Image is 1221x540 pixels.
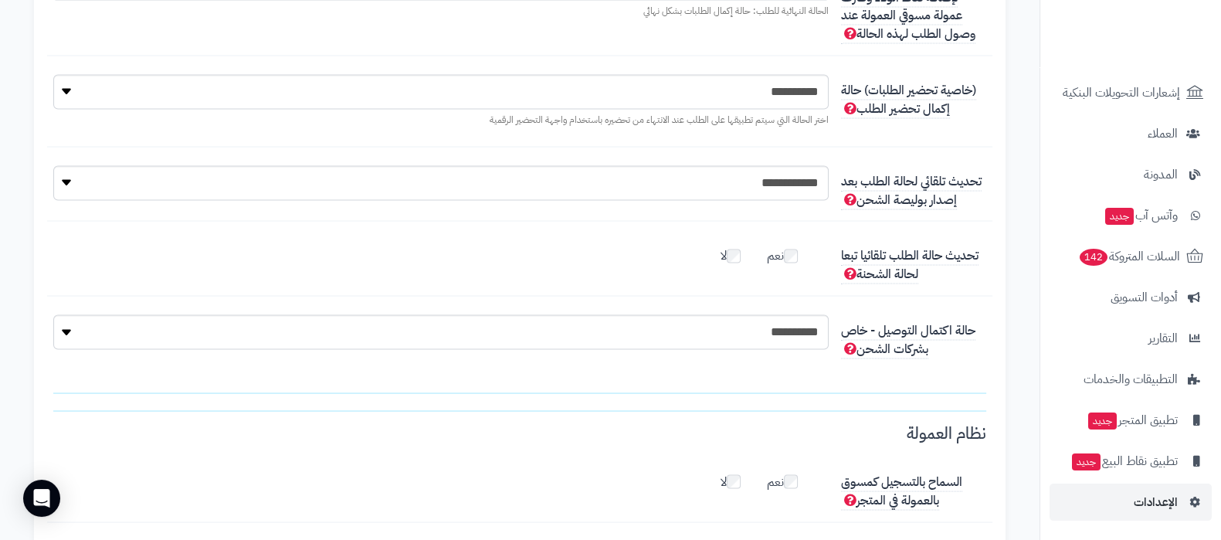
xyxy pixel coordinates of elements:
span: 142 [1080,249,1107,266]
p: الحالة النهائية للطلب: حالة إكمال الطلبات بشكل نهائي [53,5,829,18]
input: لا [727,250,741,263]
a: المدونة [1050,156,1212,193]
span: المدونة [1144,164,1178,185]
span: تطبيق نقاط البيع [1070,450,1178,472]
div: Open Intercom Messenger [23,480,60,517]
span: التقارير [1148,328,1178,349]
span: حالة اكتمال التوصيل - خاص بشركات الشحن [841,321,975,359]
a: وآتس آبجديد [1050,197,1212,234]
input: نعم [784,250,798,263]
span: السماح بالتسجيل كمسوق بالعمولة في المتجر [841,473,962,511]
input: نعم [784,475,798,489]
a: إشعارات التحويلات البنكية [1050,74,1212,111]
a: التطبيقات والخدمات [1050,361,1212,398]
a: أدوات التسويق [1050,279,1212,316]
a: السلات المتروكة142 [1050,238,1212,275]
a: العملاء [1050,115,1212,152]
span: التطبيقات والخدمات [1084,368,1178,390]
a: تطبيق نقاط البيعجديد [1050,443,1212,480]
span: تحديث تلقائي لحالة الطلب بعد إصدار بوليصة الشحن [841,172,982,210]
p: اختر الحالة التي سيتم تطبيقها على الطلب عند الانتهاء من تحضيره باستخدام واجهة التحضير الرقمية [53,114,829,127]
span: إشعارات التحويلات البنكية [1063,82,1180,104]
span: (خاصية تحضير الطلبات) حالة إكمال تحضير الطلب [841,81,976,119]
span: تطبيق المتجر [1087,409,1178,431]
span: الإعدادات [1134,491,1178,513]
a: التقارير [1050,320,1212,357]
span: جديد [1072,453,1101,470]
span: السلات المتروكة [1078,246,1180,267]
a: تطبيق المتجرجديد [1050,402,1212,439]
span: جديد [1105,208,1134,225]
h3: نظام العمولة [53,425,986,455]
span: وآتس آب [1104,205,1178,226]
span: العملاء [1148,123,1178,144]
span: جديد [1088,413,1117,430]
label: نعم [767,240,813,265]
input: لا [727,475,741,489]
span: تحديث حالة الطلب تلقائيا تبعا لحالة الشحنة [841,246,978,284]
span: أدوات التسويق [1111,287,1178,308]
label: لا [721,240,756,265]
a: الإعدادات [1050,484,1212,521]
label: لا [721,467,756,491]
label: نعم [767,467,813,491]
